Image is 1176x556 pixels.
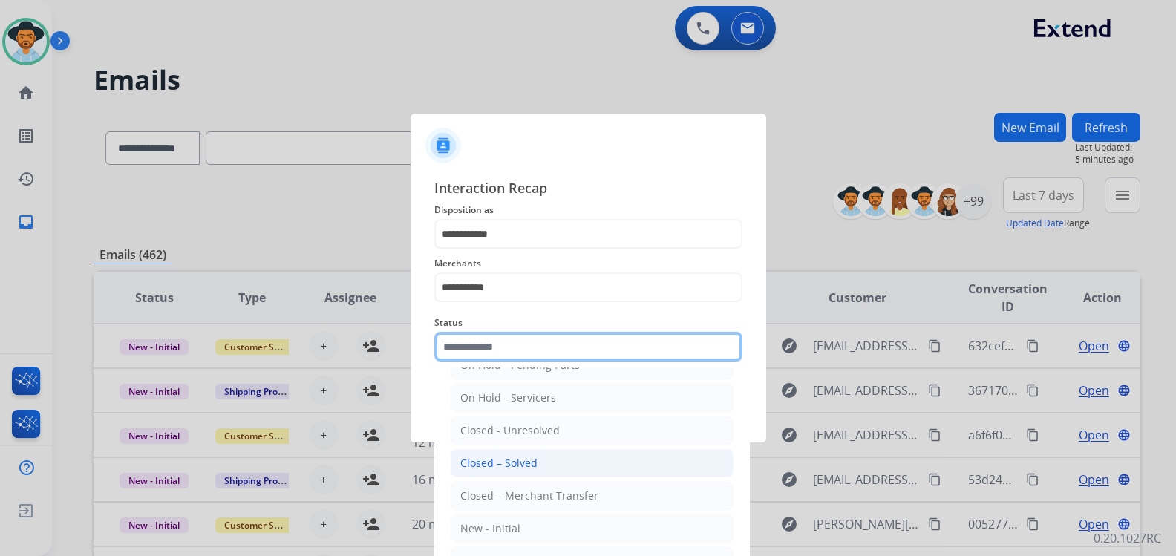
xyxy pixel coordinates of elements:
[460,390,556,405] div: On Hold - Servicers
[460,456,538,471] div: Closed – Solved
[434,177,742,201] span: Interaction Recap
[1094,529,1161,547] p: 0.20.1027RC
[460,423,560,438] div: Closed - Unresolved
[434,255,742,272] span: Merchants
[425,128,461,163] img: contactIcon
[460,521,520,536] div: New - Initial
[460,488,598,503] div: Closed – Merchant Transfer
[434,314,742,332] span: Status
[434,201,742,219] span: Disposition as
